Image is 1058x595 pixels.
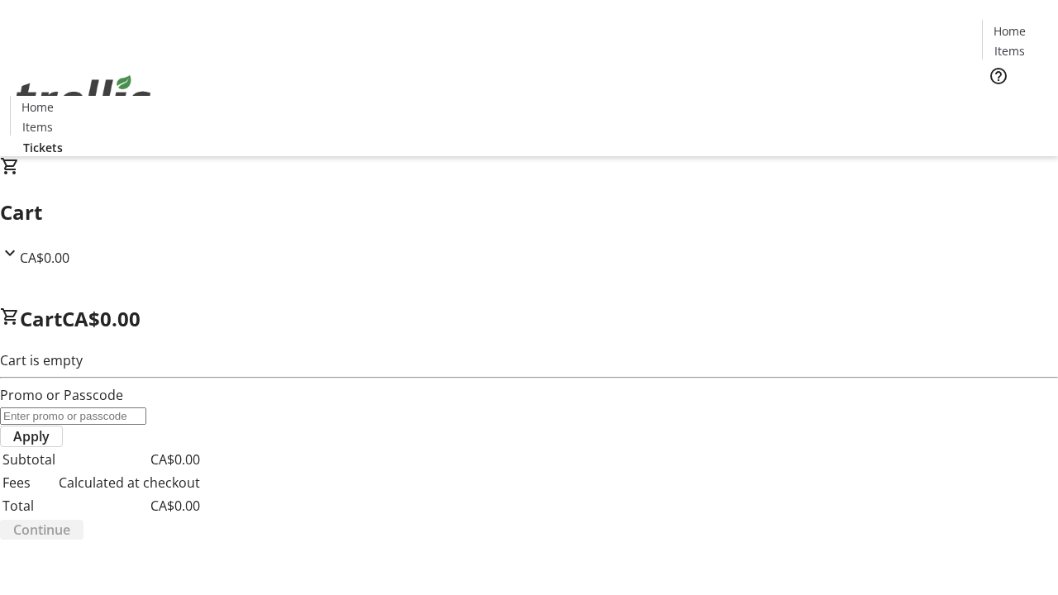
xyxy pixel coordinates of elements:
[983,42,1036,59] a: Items
[10,57,157,140] img: Orient E2E Organization m8b8QOTwRL's Logo
[2,495,56,516] td: Total
[58,495,201,516] td: CA$0.00
[995,96,1035,113] span: Tickets
[2,449,56,470] td: Subtotal
[11,98,64,116] a: Home
[23,139,63,156] span: Tickets
[2,472,56,493] td: Fees
[982,96,1048,113] a: Tickets
[21,98,54,116] span: Home
[22,118,53,136] span: Items
[982,59,1015,93] button: Help
[10,139,76,156] a: Tickets
[58,449,201,470] td: CA$0.00
[62,305,141,332] span: CA$0.00
[11,118,64,136] a: Items
[994,22,1026,40] span: Home
[20,249,69,267] span: CA$0.00
[58,472,201,493] td: Calculated at checkout
[13,426,50,446] span: Apply
[994,42,1025,59] span: Items
[983,22,1036,40] a: Home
